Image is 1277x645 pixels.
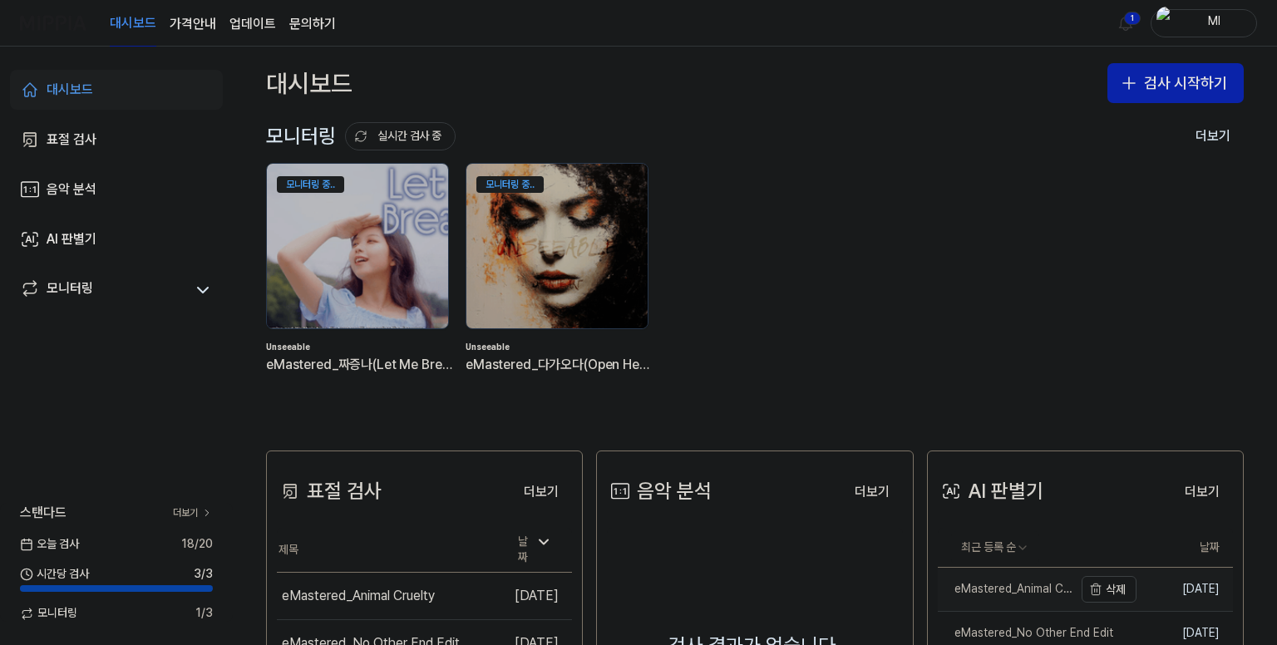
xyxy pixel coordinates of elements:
div: Unseeable [466,341,652,354]
span: 오늘 검사 [20,536,79,553]
th: 제목 [277,528,498,573]
div: 모니터링 [47,278,93,302]
div: 대시보드 [47,80,93,100]
div: eMastered_Animal Cruelty [282,586,435,606]
th: 날짜 [1136,528,1233,568]
a: 더보기 [510,474,572,509]
a: 업데이트 [229,14,276,34]
button: 검사 시작하기 [1107,63,1244,103]
div: 대시보드 [266,63,353,103]
div: AI 판별기 [938,475,1043,507]
div: AI 판별기 [47,229,96,249]
div: 표절 검사 [47,130,96,150]
div: 모니터링 중.. [476,176,544,193]
button: 알림1 [1112,10,1139,37]
img: backgroundIamge [466,164,648,328]
span: 18 / 20 [181,536,213,553]
div: Ml [1181,13,1246,32]
div: 음악 분석 [47,180,96,199]
img: backgroundIamge [267,164,448,328]
span: 모니터링 [20,605,77,622]
a: 모니터링 중..backgroundIamgeUnseeableeMastered_짜증나(Let Me Breathe) [266,163,452,401]
td: [DATE] [1136,568,1233,612]
span: 시간당 검사 [20,566,89,583]
button: 더보기 [1182,120,1244,153]
button: 삭제 [1082,576,1136,603]
button: 실시간 검사 중 [345,122,456,150]
a: 대시보드 [110,1,156,47]
button: 더보기 [1171,475,1233,509]
a: 모니터링 [20,278,186,302]
a: 음악 분석 [10,170,223,209]
a: 표절 검사 [10,120,223,160]
div: 날짜 [511,529,559,571]
div: eMastered_짜증나(Let Me Breathe) [266,354,452,376]
span: 3 / 3 [194,566,213,583]
div: 모니터링 중.. [277,176,344,193]
img: profile [1156,7,1176,40]
div: eMastered_다가오다(Open Heart) [466,354,652,376]
img: 알림 [1116,13,1136,33]
button: 더보기 [510,475,572,509]
button: 가격안내 [170,14,216,34]
a: 대시보드 [10,70,223,110]
span: 1 / 3 [195,605,213,622]
button: profileMl [1151,9,1257,37]
a: 더보기 [841,474,903,509]
div: 모니터링 [266,121,456,152]
a: 문의하기 [289,14,336,34]
a: 모니터링 중..backgroundIamgeUnseeableeMastered_다가오다(Open Heart) [466,163,652,401]
div: Unseeable [266,341,452,354]
a: 더보기 [173,506,213,520]
div: 음악 분석 [607,475,712,507]
div: 표절 검사 [277,475,382,507]
a: AI 판별기 [10,219,223,259]
span: 스탠다드 [20,503,67,523]
a: 더보기 [1171,474,1233,509]
a: eMastered_Animal Cruelty [938,568,1073,611]
button: 더보기 [841,475,903,509]
div: 1 [1124,12,1141,25]
div: eMastered_Animal Cruelty [938,581,1073,598]
div: eMastered_No Other End Edit [938,625,1113,642]
td: [DATE] [498,572,572,619]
